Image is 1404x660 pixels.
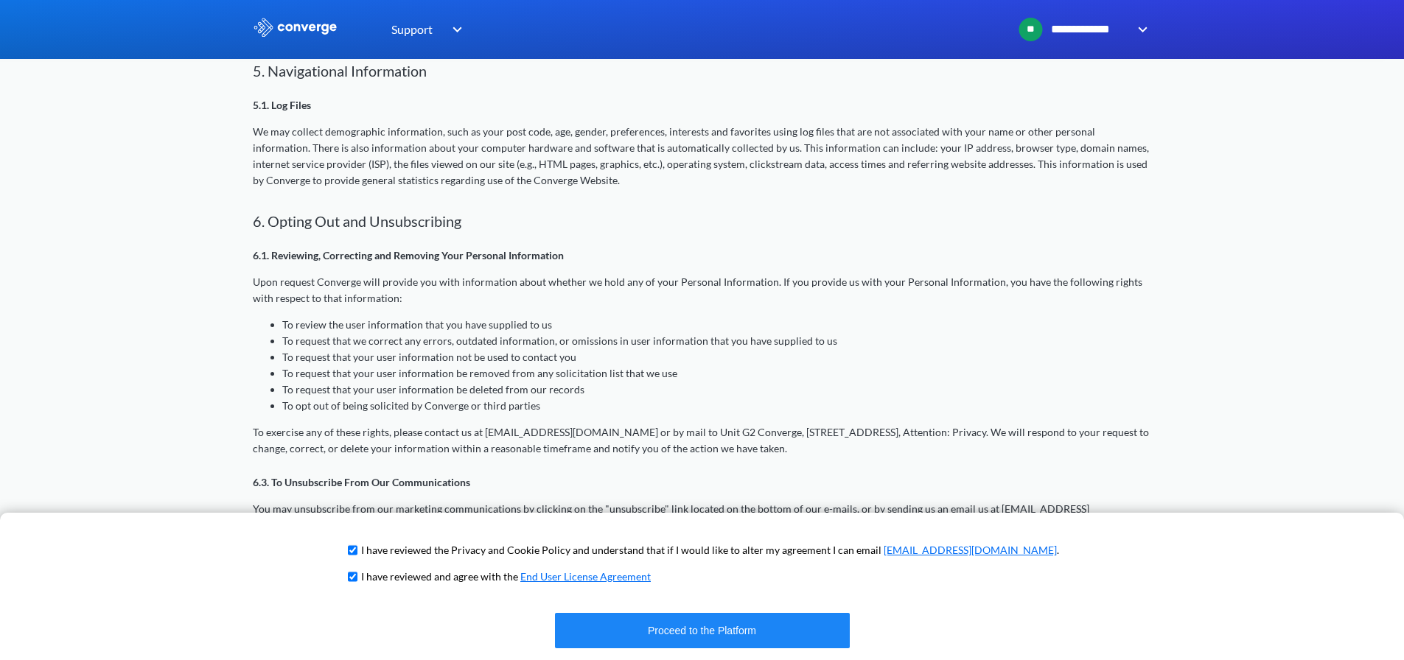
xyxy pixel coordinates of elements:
p: We may collect demographic information, such as your post code, age, gender, preferences, interes... [253,124,1152,189]
p: Upon request Converge will provide you with information about whether we hold any of your Persona... [253,274,1152,306]
a: [EMAIL_ADDRESS][DOMAIN_NAME] [884,544,1057,556]
li: To request that we correct any errors, outdated information, or omissions in user information tha... [282,333,1152,349]
img: downArrow.svg [1128,21,1152,38]
h2: 6. Opting Out and Unsubscribing [253,212,1152,230]
li: To opt out of being solicited by Converge or third parties [282,398,1152,414]
p: You may unsubscribe from our marketing communications by clicking on the "unsubscribe" link locat... [253,501,1152,533]
p: 6.3. To Unsubscribe From Our Communications [253,474,1152,491]
p: 5.1. Log Files [253,97,1152,113]
p: I have reviewed and agree with the [361,569,651,585]
li: To request that your user information be removed from any solicitation list that we use [282,365,1152,382]
a: End User License Agreement [520,570,651,583]
button: Proceed to the Platform [555,613,850,648]
li: To review the user information that you have supplied to us [282,317,1152,333]
img: downArrow.svg [443,21,467,38]
li: To request that your user information be deleted from our records [282,382,1152,398]
li: To request that your user information not be used to contact you [282,349,1152,365]
p: I have reviewed the Privacy and Cookie Policy and understand that if I would like to alter my agr... [361,542,1059,558]
img: logo_ewhite.svg [253,18,338,37]
span: Support [391,20,433,38]
p: To exercise any of these rights, please contact us at [EMAIL_ADDRESS][DOMAIN_NAME] or by mail to ... [253,424,1152,457]
p: 6.1. Reviewing, Correcting and Removing Your Personal Information [253,248,1152,264]
h2: 5. Navigational Information [253,62,1152,80]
